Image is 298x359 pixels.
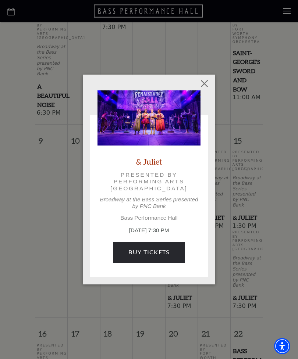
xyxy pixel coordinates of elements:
a: Buy Tickets [113,242,184,262]
a: & Juliet [136,157,162,166]
p: Bass Performance Hall [97,215,201,221]
div: Accessibility Menu [274,338,290,354]
button: Close [198,77,212,91]
p: Presented by Performing Arts [GEOGRAPHIC_DATA] [108,172,190,192]
p: Broadway at the Bass Series presented by PNC Bank [97,196,201,209]
img: & Juliet [97,90,201,146]
p: [DATE] 7:30 PM [97,226,201,235]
